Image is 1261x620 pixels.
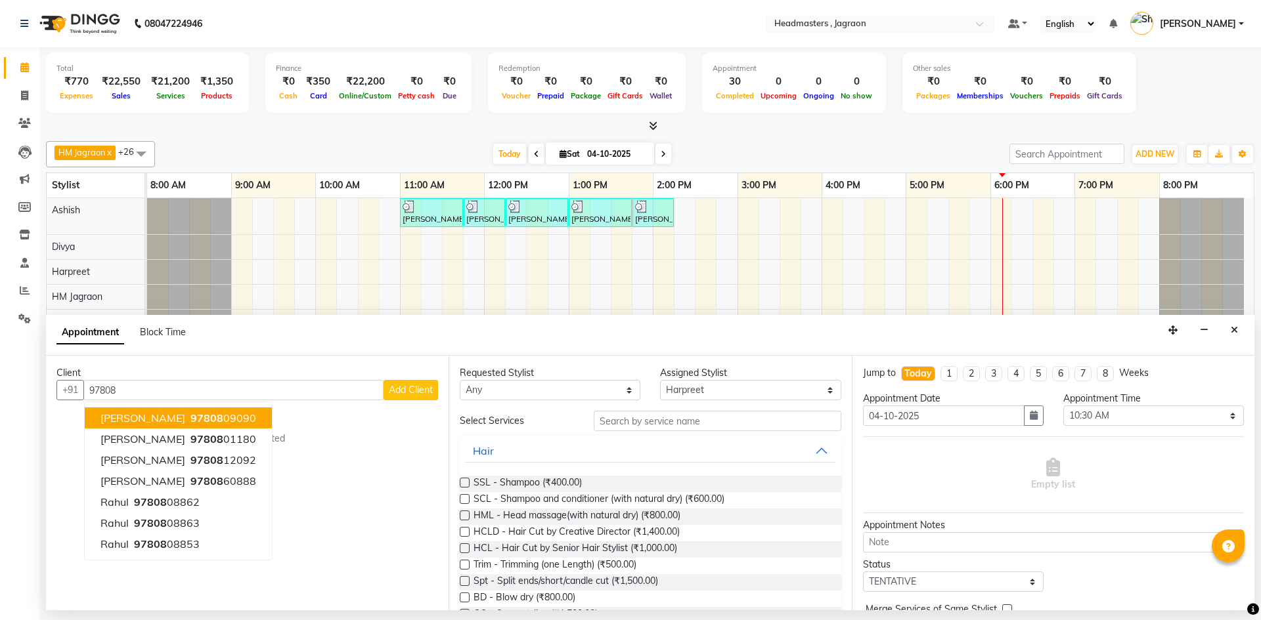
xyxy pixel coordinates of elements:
[384,380,438,400] button: Add Client
[1132,145,1178,163] button: ADD NEW
[118,146,144,157] span: +26
[301,74,336,89] div: ₹350
[100,495,129,508] span: Rahul
[56,366,438,380] div: Client
[465,439,835,463] button: Hair
[474,508,680,525] span: HML - Head massage(with natural dry) (₹800.00)
[146,74,195,89] div: ₹21,200
[904,367,932,381] div: Today
[863,366,896,380] div: Jump to
[83,380,384,400] input: Search by Name/Mobile/Email/Code
[100,411,185,424] span: [PERSON_NAME]
[498,91,534,100] span: Voucher
[188,474,256,487] ngb-highlight: 60888
[276,91,301,100] span: Cash
[474,476,582,492] span: SSL - Shampoo (₹400.00)
[134,537,167,550] span: 97808
[316,176,363,195] a: 10:00 AM
[52,266,90,278] span: Harpreet
[954,74,1007,89] div: ₹0
[954,91,1007,100] span: Memberships
[474,541,677,558] span: HCL - Hair Cut by Senior Hair Stylist (₹1,000.00)
[1007,366,1025,381] li: 4
[1031,458,1075,491] span: Empty list
[570,200,630,225] div: [PERSON_NAME], TK11, 01:00 PM-01:45 PM, HCGD - Hair Cut by Creative Director
[1097,366,1114,381] li: 8
[100,432,185,445] span: [PERSON_NAME]
[837,91,875,100] span: No show
[569,176,611,195] a: 1:00 PM
[713,91,757,100] span: Completed
[307,91,330,100] span: Card
[913,91,954,100] span: Packages
[473,443,494,459] div: Hair
[660,366,841,380] div: Assigned Stylist
[195,74,238,89] div: ₹1,350
[56,380,84,400] button: +91
[604,91,646,100] span: Gift Cards
[474,558,636,574] span: Trim - Trimming (one Length) (₹500.00)
[395,74,438,89] div: ₹0
[100,474,185,487] span: [PERSON_NAME]
[108,91,134,100] span: Sales
[52,241,75,253] span: Divya
[188,432,256,445] ngb-highlight: 01180
[534,74,567,89] div: ₹0
[131,537,200,550] ngb-highlight: 08853
[713,74,757,89] div: 30
[450,414,583,428] div: Select Services
[1136,149,1174,159] span: ADD NEW
[863,518,1244,532] div: Appointment Notes
[474,492,724,508] span: SCL - Shampoo and conditioner (with natural dry) (₹600.00)
[52,179,79,191] span: Stylist
[58,147,106,157] span: HM Jagraon
[336,91,395,100] span: Online/Custom
[863,558,1044,571] div: Status
[198,91,236,100] span: Products
[100,516,129,529] span: Rahul
[1119,366,1149,380] div: Weeks
[188,411,256,424] ngb-highlight: 09090
[1084,74,1126,89] div: ₹0
[188,453,256,466] ngb-highlight: 12092
[134,495,167,508] span: 97808
[395,91,438,100] span: Petty cash
[863,405,1025,426] input: yyyy-mm-dd
[1030,366,1047,381] li: 5
[144,5,202,42] b: 08047224946
[913,63,1126,74] div: Other sales
[991,176,1032,195] a: 6:00 PM
[134,516,167,529] span: 97808
[56,91,97,100] span: Expenses
[713,63,875,74] div: Appointment
[498,74,534,89] div: ₹0
[800,91,837,100] span: Ongoing
[97,74,146,89] div: ₹22,550
[1074,366,1092,381] li: 7
[906,176,948,195] a: 5:00 PM
[232,176,274,195] a: 9:00 AM
[401,200,462,225] div: [PERSON_NAME], TK06, 11:00 AM-11:45 AM, HCGD - Hair Cut by Creative Director
[866,602,997,619] span: Merge Services of Same Stylist
[56,321,124,344] span: Appointment
[276,63,461,74] div: Finance
[1160,176,1201,195] a: 8:00 PM
[485,176,531,195] a: 12:00 PM
[800,74,837,89] div: 0
[985,366,1002,381] li: 3
[653,176,695,195] a: 2:00 PM
[460,366,640,380] div: Requested Stylist
[147,176,189,195] a: 8:00 AM
[634,200,673,225] div: [PERSON_NAME], TK11, 01:45 PM-02:15 PM, BRD - [PERSON_NAME]
[474,590,575,607] span: BD - Blow dry (₹800.00)
[190,453,223,466] span: 97808
[190,411,223,424] span: 97808
[1130,12,1153,35] img: Shivangi Jagraon
[583,144,649,164] input: 2025-10-04
[1225,320,1244,341] button: Close
[474,574,658,590] span: Spt - Split ends/short/candle cut (₹1,500.00)
[757,91,800,100] span: Upcoming
[507,200,567,225] div: [PERSON_NAME], TK06, 12:15 PM-01:00 PM, HMG - head massage
[822,176,864,195] a: 4:00 PM
[963,366,980,381] li: 2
